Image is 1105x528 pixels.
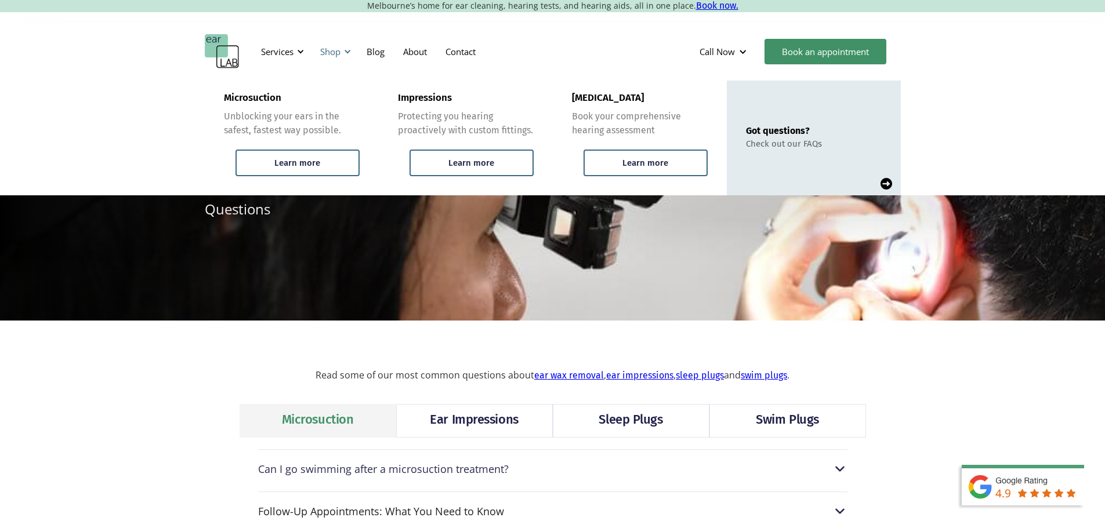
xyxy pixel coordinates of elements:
[394,35,436,68] a: About
[622,158,668,168] div: Learn more
[448,158,494,168] div: Learn more
[313,34,354,69] div: Shop
[258,461,847,476] div: Can I go swimming after a microsuction treatment?
[398,92,452,104] div: Impressions
[398,110,534,137] div: Protecting you hearing proactively with custom fittings.
[606,370,673,381] a: ear impressions
[690,34,759,69] div: Call Now
[436,35,485,68] a: Contact
[23,370,1082,381] p: Read some of our most common questions about , , and .
[254,34,307,69] div: Services
[274,158,320,168] div: Learn more
[700,46,735,57] div: Call Now
[746,125,822,136] div: Got questions?
[534,370,604,381] a: ear wax removal
[205,81,379,195] a: MicrosuctionUnblocking your ears in the safest, fastest way possible.Learn more
[282,410,354,429] div: Microsuction
[572,92,644,104] div: [MEDICAL_DATA]
[258,463,509,475] div: Can I go swimming after a microsuction treatment?
[205,34,240,69] a: home
[258,504,847,519] div: Follow-Up Appointments: What You Need to Know
[224,92,281,104] div: Microsuction
[727,81,901,195] a: Got questions?Check out our FAQs
[741,370,787,381] a: swim plugs
[599,410,662,429] div: Sleep Plugs
[553,81,727,195] a: [MEDICAL_DATA]Book your comprehensive hearing assessmentLearn more
[756,410,819,429] div: Swim Plugs
[224,110,360,137] div: Unblocking your ears in the safest, fastest way possible.
[261,46,294,57] div: Services
[746,139,822,149] div: Check out our FAQs
[205,199,270,219] p: Questions
[320,46,340,57] div: Shop
[572,110,708,137] div: Book your comprehensive hearing assessment
[765,39,886,64] a: Book an appointment
[676,370,724,381] a: sleep plugs
[258,505,504,517] div: Follow-Up Appointments: What You Need to Know
[379,81,553,195] a: ImpressionsProtecting you hearing proactively with custom fittings.Learn more
[357,35,394,68] a: Blog
[430,410,518,429] div: Ear Impressions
